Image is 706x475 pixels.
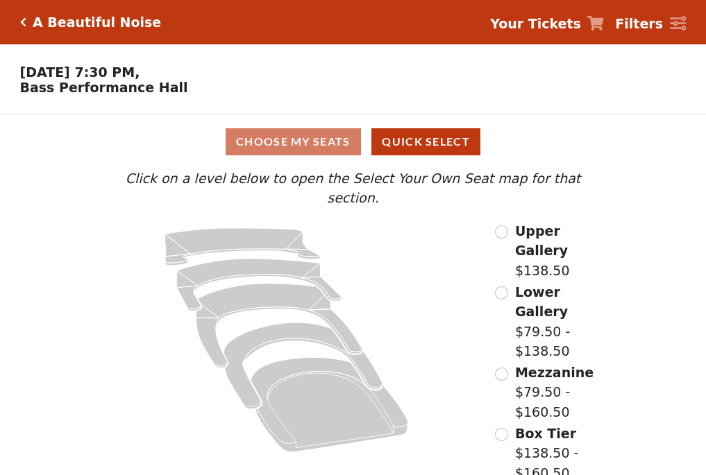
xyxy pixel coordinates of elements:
[165,228,321,266] path: Upper Gallery - Seats Available: 286
[615,16,663,31] strong: Filters
[371,128,480,155] button: Quick Select
[20,17,26,27] a: Click here to go back to filters
[251,357,409,452] path: Orchestra / Parterre Circle - Seats Available: 23
[177,259,342,311] path: Lower Gallery - Seats Available: 74
[515,221,608,281] label: $138.50
[490,14,604,34] a: Your Tickets
[515,363,608,422] label: $79.50 - $160.50
[515,284,568,320] span: Lower Gallery
[615,14,686,34] a: Filters
[515,426,576,441] span: Box Tier
[33,15,161,31] h5: A Beautiful Noise
[490,16,581,31] strong: Your Tickets
[515,223,568,259] span: Upper Gallery
[515,282,608,361] label: $79.50 - $138.50
[515,365,594,380] span: Mezzanine
[98,169,607,208] p: Click on a level below to open the Select Your Own Seat map for that section.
